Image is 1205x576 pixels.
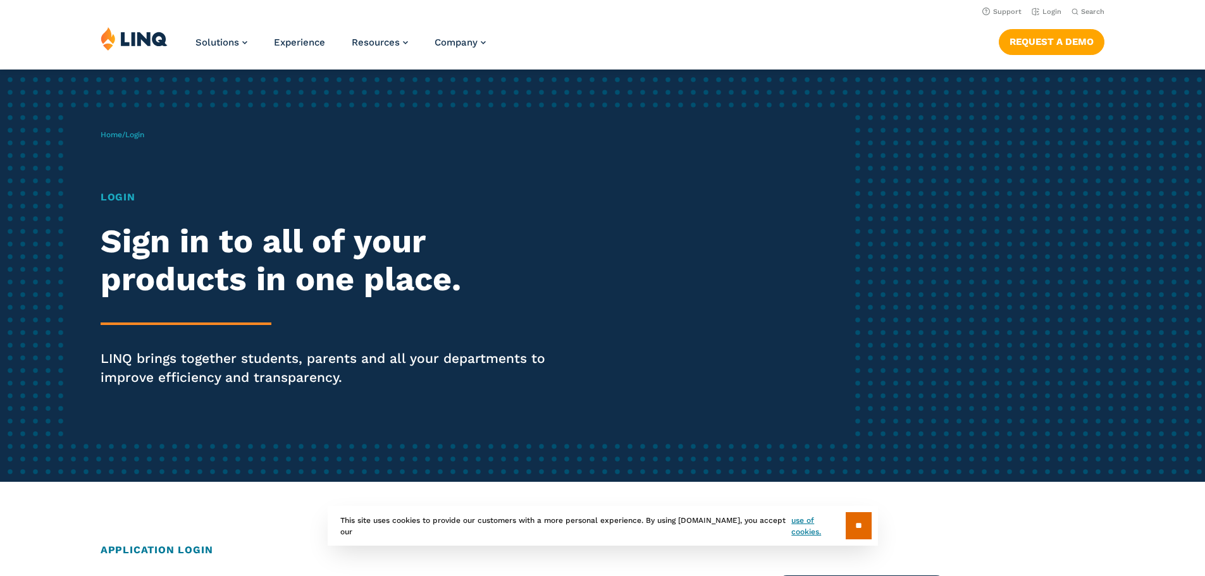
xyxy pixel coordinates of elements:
[195,27,486,68] nav: Primary Navigation
[101,223,565,298] h2: Sign in to all of your products in one place.
[101,130,144,139] span: /
[101,130,122,139] a: Home
[352,37,400,48] span: Resources
[101,349,565,387] p: LINQ brings together students, parents and all your departments to improve efficiency and transpa...
[125,130,144,139] span: Login
[1081,8,1104,16] span: Search
[101,27,168,51] img: LINQ | K‑12 Software
[999,27,1104,54] nav: Button Navigation
[435,37,486,48] a: Company
[101,190,565,205] h1: Login
[435,37,478,48] span: Company
[195,37,247,48] a: Solutions
[352,37,408,48] a: Resources
[1072,7,1104,16] button: Open Search Bar
[328,506,878,546] div: This site uses cookies to provide our customers with a more personal experience. By using [DOMAIN...
[195,37,239,48] span: Solutions
[999,29,1104,54] a: Request a Demo
[1032,8,1061,16] a: Login
[982,8,1022,16] a: Support
[274,37,325,48] a: Experience
[791,515,845,537] a: use of cookies.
